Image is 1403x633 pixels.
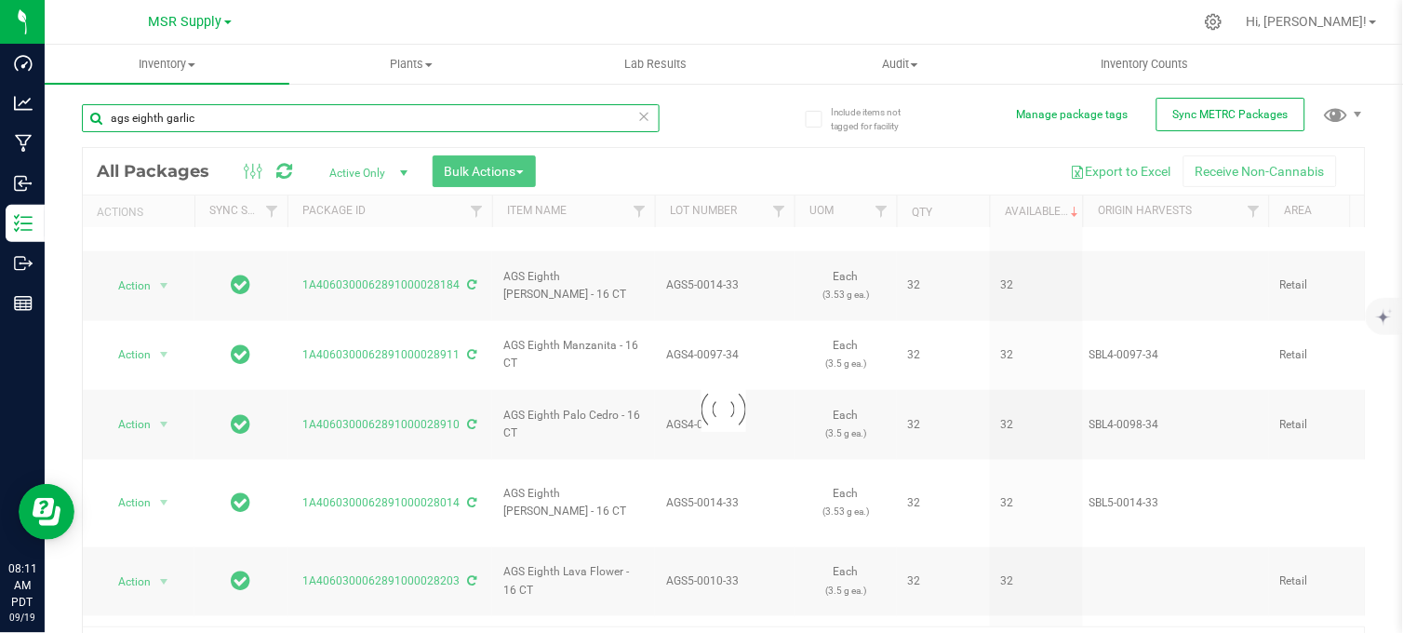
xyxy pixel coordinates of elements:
a: Inventory Counts [1022,45,1267,84]
span: Lab Results [599,56,712,73]
inline-svg: Inventory [14,214,33,233]
span: Inventory [45,56,289,73]
button: Manage package tags [1017,107,1129,123]
inline-svg: Analytics [14,94,33,113]
inline-svg: Inbound [14,174,33,193]
a: Inventory [45,45,289,84]
inline-svg: Outbound [14,254,33,273]
p: 09/19 [8,611,36,625]
a: Plants [289,45,534,84]
span: Include items not tagged for facility [831,105,924,133]
span: Inventory Counts [1076,56,1214,73]
a: Audit [778,45,1022,84]
inline-svg: Manufacturing [14,134,33,153]
inline-svg: Dashboard [14,54,33,73]
span: Audit [779,56,1022,73]
iframe: Resource center [19,484,74,540]
span: Plants [290,56,533,73]
inline-svg: Reports [14,294,33,313]
p: 08:11 AM PDT [8,560,36,611]
button: Sync METRC Packages [1156,98,1305,131]
div: Manage settings [1202,13,1225,31]
span: MSR Supply [149,14,222,30]
span: Clear [638,104,651,128]
span: Hi, [PERSON_NAME]! [1247,14,1368,29]
span: Sync METRC Packages [1173,108,1289,121]
input: Search Package ID, Item Name, SKU, Lot or Part Number... [82,104,660,132]
a: Lab Results [534,45,779,84]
